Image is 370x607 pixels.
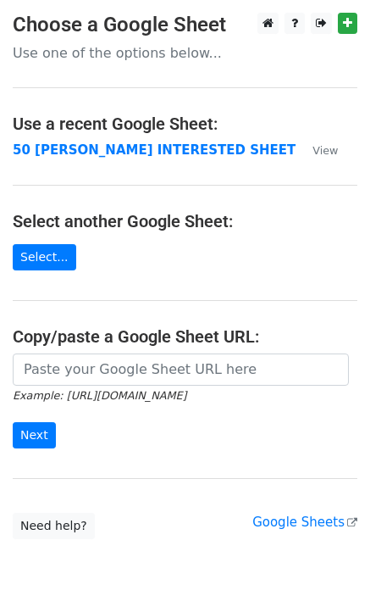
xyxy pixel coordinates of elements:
[13,142,295,158] a: 50 [PERSON_NAME] INTERESTED SHEET
[312,144,338,157] small: View
[13,44,357,62] p: Use one of the options below...
[13,326,357,347] h4: Copy/paste a Google Sheet URL:
[13,211,357,231] h4: Select another Google Sheet:
[295,142,338,158] a: View
[13,13,357,37] h3: Choose a Google Sheet
[13,114,357,134] h4: Use a recent Google Sheet:
[13,389,186,402] small: Example: [URL][DOMAIN_NAME]
[252,515,357,530] a: Google Sheets
[13,244,76,270] a: Select...
[13,354,349,386] input: Paste your Google Sheet URL here
[13,513,95,539] a: Need help?
[13,422,56,448] input: Next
